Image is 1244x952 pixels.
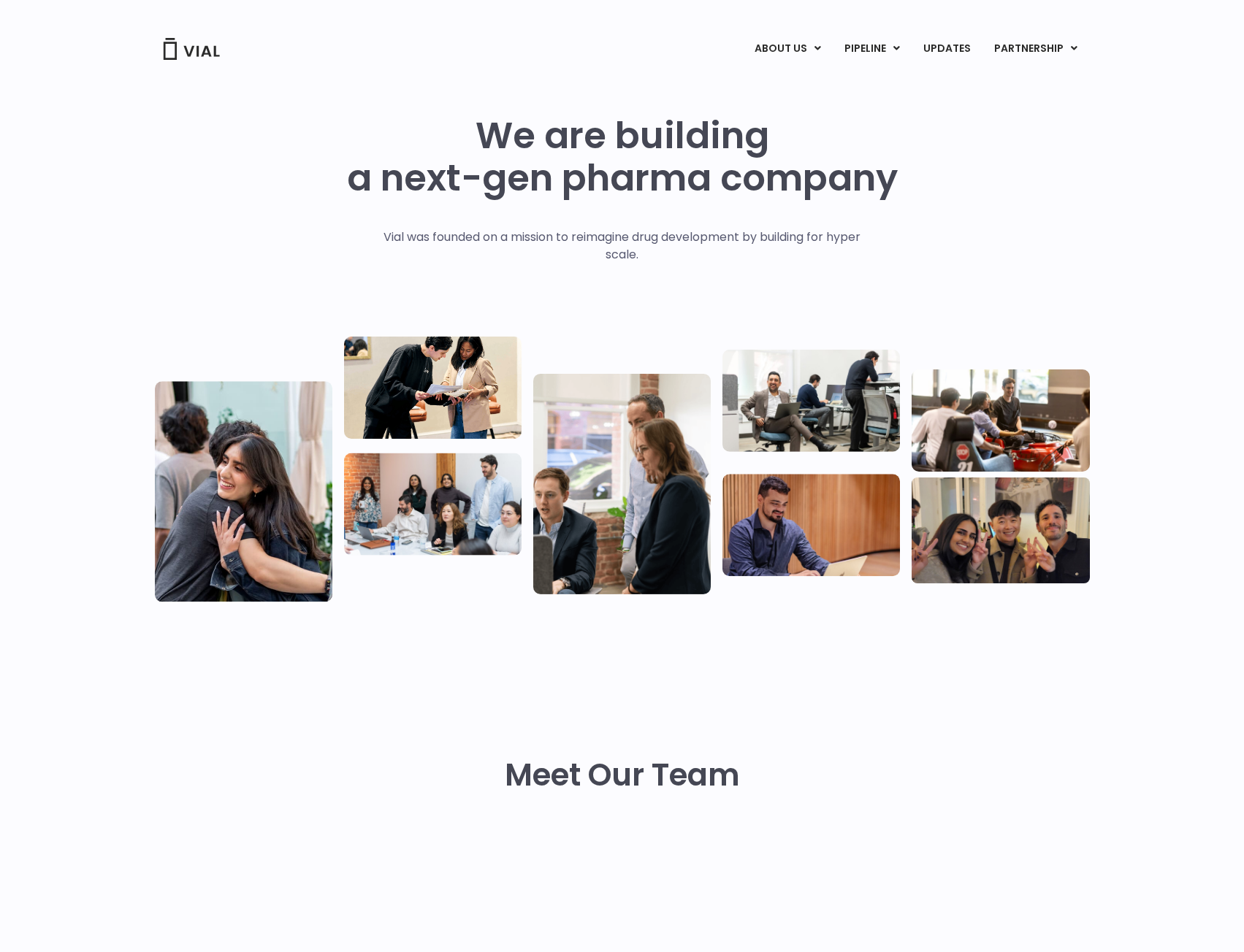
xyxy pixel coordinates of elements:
img: Group of three people standing around a computer looking at the screen [533,373,711,594]
a: UPDATES [912,37,982,61]
img: Vial Life [155,381,332,602]
a: PIPELINEMenu Toggle [833,37,911,61]
img: Group of people playing whirlyball [912,369,1089,472]
img: Vial Logo [162,38,221,60]
a: ABOUT USMenu Toggle [743,37,832,61]
img: Man working at a computer [722,474,900,576]
img: Group of 3 people smiling holding up the peace sign [912,477,1089,583]
h1: We are building a next-gen pharma company [347,115,898,199]
img: Three people working in an office [722,349,900,451]
img: Eight people standing and sitting in an office [344,453,522,555]
img: Two people looking at a paper talking. [344,337,522,439]
p: Vial was founded on a mission to reimagine drug development by building for hyper scale. [368,229,876,264]
h2: Meet Our Team [505,758,740,793]
a: PARTNERSHIPMenu Toggle [982,37,1089,61]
